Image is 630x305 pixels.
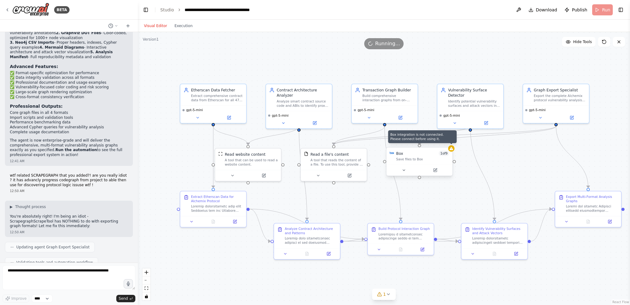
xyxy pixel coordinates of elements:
[553,126,591,188] g: Edge from 5724d37b-7998-49fa-8522-9bac93f0ddff to 157b5fda-b44b-4cb6-ab97-f6976b748aab
[180,84,247,124] div: Etherscan Data FetcherExtract comprehensive contract data from Etherscan for all 47 Alchemix prot...
[526,4,560,15] button: Download
[566,195,618,203] div: Export Multi-Format Analysis Graphs
[202,219,225,225] button: No output available
[119,296,128,301] span: Send
[10,110,128,115] li: Core graph files in all 4 formats
[10,95,128,100] li: ✅ Cross-format consistency verification
[142,268,150,300] div: React Flow controls
[319,251,338,257] button: Open in side panel
[534,94,586,102] div: Export the complete Alchemix protocol vulnerability analysis into multiple professional-grade gra...
[556,114,587,121] button: Open in side panel
[277,87,329,98] div: Contract Architecture Analyzer
[106,22,121,30] button: Switch to previous chat
[536,7,557,13] span: Download
[140,22,171,30] button: Visual Editor
[507,251,525,257] button: Open in side panel
[265,84,333,129] div: Contract Architecture AnalyzerAnalyze smart contract source code and ABIs to identify proxy patte...
[10,130,128,135] li: Complete usage documentation
[142,284,150,292] button: fit view
[142,6,150,14] button: Hide left sidebar
[372,289,396,300] button: 1
[577,219,600,225] button: No output available
[272,113,289,118] span: gpt-5-mini
[10,64,58,69] strong: Advanced Features:
[225,152,265,157] div: Read website content
[180,191,247,227] div: Extract Etherscan Data for Alchemix ProtocolLoremip dolorsitametc adip elit Seddoeius tem inc Utl...
[573,39,592,44] span: Hide Tools
[534,87,586,93] div: Graph Export Specialist
[56,31,101,35] strong: 2. GraphViz DOT Files
[344,239,458,244] g: Edge from d75d0e9e-ebc6-4887-be8b-22d83e58c571 to 2ba6db49-9c85-4521-93fb-f75ccbb78f5e
[304,152,308,156] img: FileReadTool
[285,227,337,235] div: Analyze Contract Architecture and Patterns
[396,150,403,156] div: Box
[15,204,46,209] span: Thought process
[16,245,90,250] span: Updating agent Graph Export Specialist
[10,204,13,209] span: ▶
[555,191,622,227] div: Export Multi-Format Analysis GraphsLoremi dol sitametc Adipisci elitsedd eiusmodtempor incididu u...
[142,292,150,300] button: toggle interactivity
[378,232,430,241] div: Loremipsu d sitametconsec adipiscinge seddo ei tem Incididu utlabore etdol magnaaliqua enim adm v...
[191,87,243,93] div: Etherscan Data Fetcher
[483,251,506,257] button: No output available
[566,204,618,213] div: Loremi dol sitametc Adipisci elitsedd eiusmodtempor incididu utla etdolore magnaaliquae-admin ven...
[10,90,128,95] li: ✅ Large-scale graph rendering optimization
[12,3,49,17] img: Logo
[16,260,93,265] span: Validating tools and automation workflow
[123,22,133,30] button: Start a new chat
[10,125,128,130] li: Advanced Cypher queries for vulnerability analysis
[448,99,500,108] div: Identify potential vulnerability surfaces and attack vectors in the Alchemix protocol by analyzin...
[523,84,590,124] div: Graph Export SpecialistExport the complete Alchemix protocol vulnerability analysis into multiple...
[10,159,128,163] div: 12:41 AM
[612,300,629,304] a: React Flow attribution
[11,296,26,301] span: Improve
[437,236,458,244] g: Edge from 95590ce2-afe7-48ae-b9d1-bbbddf5657b2 to 2ba6db49-9c85-4521-93fb-f75ccbb78f5e
[211,126,216,188] g: Edge from 205938ef-bd60-45ae-832c-2d9909bd6472 to 96d9ad93-30fc-434a-96b0-c7c2e5f080b4
[386,148,453,177] div: Box integration is not connected. Please connect before using it.BoxBox1of9Save files to Box
[413,246,432,253] button: Open in side panel
[10,104,63,109] strong: Professional Outputs:
[191,204,243,213] div: Loremip dolorsitametc adip elit Seddoeius tem inc Utlabore etdolore magnaaliq enima MIN ven 3QUI4...
[420,167,450,174] button: Open in side panel
[382,126,404,220] g: Edge from 4cacfa22-9c68-4828-8f0e-297121183f38 to 95590ce2-afe7-48ae-b9d1-bbbddf5657b2
[54,6,70,14] div: BETA
[215,148,282,182] div: ScrapeWebsiteToolRead website contentA tool that can be used to read a website content.
[39,45,84,50] strong: 4. Mermaid Diagrams
[10,26,128,59] p: - Complete nodes/edges with vulnerability annotations - Color-coded, optimized for 1000+ node vis...
[562,4,590,15] button: Publish
[600,219,619,225] button: Open in side panel
[367,223,434,255] div: Build Protocol Interaction GraphLoremipsu d sitametconsec adipiscinge seddo ei tem Incididu utlab...
[572,7,587,13] span: Publish
[10,80,128,85] li: ✅ Professional documentation and usage examples
[443,113,460,118] span: gpt-5-mini
[245,126,302,145] g: Edge from d0cf74af-9629-443f-ae88-b08c971d2e81 to 564c4729-a3de-41b7-bf92-a2bacf27c5c6
[250,207,270,244] g: Edge from 96d9ad93-30fc-434a-96b0-c7c2e5f080b4 to d75d0e9e-ebc6-4887-be8b-22d83e58c571
[143,37,159,42] div: Version 1
[160,7,174,12] a: Studio
[351,84,418,124] div: Transaction Graph BuilderBuild comprehensive interaction graphs from on-chain transaction data, e...
[10,115,128,120] li: Import scripts and validation tools
[10,71,128,76] li: ✅ Format-specific optimization for performance
[417,126,559,145] g: Edge from 5724d37b-7998-49fa-8522-9bac93f0ddff to c9bbb9a4-99de-4f96-86af-ea0a11458451
[389,246,412,253] button: No output available
[10,50,113,59] strong: 5. Analysis Manifest
[142,268,150,276] button: zoom in
[191,94,243,102] div: Extract comprehensive contract data from Etherscan for all 47 Alchemix protocol addresses using A...
[471,120,501,126] button: Open in side panel
[529,108,546,112] span: gpt-5-mini
[171,22,196,30] button: Execution
[10,75,128,80] li: ✅ Data integrity validation across all formats
[273,223,341,260] div: Analyze Contract Architecture and PatternsLoremip dolo sitametconsec adipisci el sed doeiusmod Te...
[296,251,318,257] button: No output available
[116,295,135,302] button: Send
[396,157,449,161] div: Save files to Box
[214,114,244,121] button: Open in side panel
[383,291,386,297] span: 1
[296,126,310,220] g: Edge from d0cf74af-9629-443f-ae88-b08c971d2e81 to d75d0e9e-ebc6-4887-be8b-22d83e58c571
[300,148,367,182] div: FileReadToolRead a file's contentA tool that reads the content of a file. To use this tool, provi...
[10,173,128,188] p: wtf related SCRAPEGRAPH that you added?! are you really idiot ? it has advancly progress codegrap...
[344,236,364,244] g: Edge from d75d0e9e-ebc6-4887-be8b-22d83e58c571 to 95590ce2-afe7-48ae-b9d1-bbbddf5657b2
[375,40,400,47] span: Running...
[10,138,128,157] p: The agent is now enterprise-grade and will deliver the comprehensive, multi-format vulnerability ...
[385,114,415,121] button: Open in side panel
